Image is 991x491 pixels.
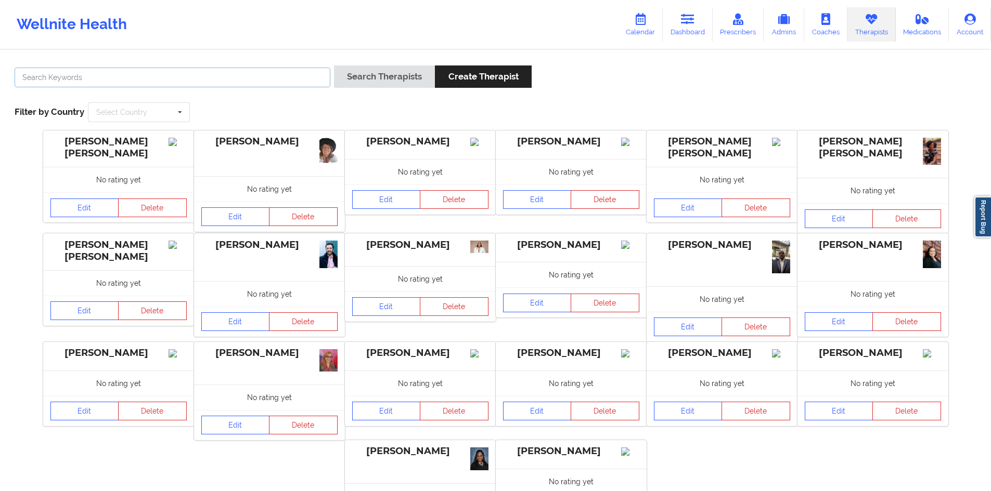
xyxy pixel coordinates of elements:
[503,402,572,420] a: Edit
[621,138,639,146] img: Image%2Fplaceholer-image.png
[420,190,488,209] button: Delete
[621,447,639,456] img: Image%2Fplaceholer-image.png
[571,402,639,420] button: Delete
[647,370,797,396] div: No rating yet
[50,198,119,217] a: Edit
[118,198,187,217] button: Delete
[663,7,713,42] a: Dashboard
[654,239,790,251] div: [PERSON_NAME]
[923,349,941,357] img: Image%2Fplaceholer-image.png
[201,347,338,359] div: [PERSON_NAME]
[503,445,639,457] div: [PERSON_NAME]
[503,136,639,148] div: [PERSON_NAME]
[201,416,270,434] a: Edit
[772,241,790,273] img: e36cbccc-98cb-4757-b0d1-04f2ab3e38aa_466B2C95-F54D-455D-B733-DCD3041CE473.JPG
[797,281,948,307] div: No rating yet
[896,7,949,42] a: Medications
[50,347,187,359] div: [PERSON_NAME]
[352,190,421,209] a: Edit
[764,7,804,42] a: Admins
[503,347,639,359] div: [PERSON_NAME]
[169,138,187,146] img: Image%2Fplaceholer-image.png
[319,241,338,268] img: c62ffc01-112a-45f9-9656-ef8d9545bdf1__MG_0114.jpg
[43,167,194,192] div: No rating yet
[949,7,991,42] a: Account
[50,136,187,160] div: [PERSON_NAME] [PERSON_NAME]
[96,109,147,116] div: Select Country
[496,159,647,184] div: No rating yet
[50,301,119,320] a: Edit
[722,317,790,336] button: Delete
[805,347,941,359] div: [PERSON_NAME]
[352,347,488,359] div: [PERSON_NAME]
[804,7,847,42] a: Coaches
[805,312,873,331] a: Edit
[923,138,941,165] img: 3170697c-3906-4437-ba53-a963f7241044_1000002050.jpg
[169,349,187,357] img: Image%2Fplaceholer-image.png
[496,262,647,287] div: No rating yet
[118,402,187,420] button: Delete
[503,190,572,209] a: Edit
[345,370,496,396] div: No rating yet
[872,209,941,228] button: Delete
[352,239,488,251] div: [PERSON_NAME]
[503,294,572,312] a: Edit
[805,209,873,228] a: Edit
[352,136,488,148] div: [PERSON_NAME]
[654,136,790,160] div: [PERSON_NAME] [PERSON_NAME]
[722,198,790,217] button: Delete
[345,266,496,291] div: No rating yet
[496,370,647,396] div: No rating yet
[352,297,421,316] a: Edit
[194,176,345,202] div: No rating yet
[571,190,639,209] button: Delete
[269,312,338,331] button: Delete
[923,241,941,268] img: 1d4329e3-7c27-4b66-a7a3-7deb015c5eb2_10-IMG_6592.jpg
[420,297,488,316] button: Delete
[654,347,790,359] div: [PERSON_NAME]
[654,402,723,420] a: Edit
[43,370,194,396] div: No rating yet
[50,239,187,263] div: [PERSON_NAME] [PERSON_NAME]
[345,159,496,184] div: No rating yet
[470,349,488,357] img: Image%2Fplaceholer-image.png
[805,136,941,160] div: [PERSON_NAME] [PERSON_NAME]
[118,301,187,320] button: Delete
[722,402,790,420] button: Delete
[269,207,338,226] button: Delete
[621,241,639,249] img: Image%2Fplaceholer-image.png
[319,138,338,163] img: b1c200f1-121e-460c-827f-4335d16ec17e_1000076527.png
[713,7,764,42] a: Prescribers
[647,286,797,312] div: No rating yet
[470,138,488,146] img: Image%2Fplaceholer-image.png
[194,281,345,307] div: No rating yet
[334,65,435,88] button: Search Therapists
[352,402,421,420] a: Edit
[847,7,896,42] a: Therapists
[797,370,948,396] div: No rating yet
[269,416,338,434] button: Delete
[654,317,723,336] a: Edit
[974,196,991,237] a: Report Bug
[772,349,790,357] img: Image%2Fplaceholer-image.png
[43,270,194,296] div: No rating yet
[797,178,948,203] div: No rating yet
[470,241,488,253] img: 6862f828-a471-4db2-97df-9626b95d9cdc_RWJ03827_(1).jpg
[647,167,797,192] div: No rating yet
[201,207,270,226] a: Edit
[169,241,187,249] img: Image%2Fplaceholer-image.png
[470,447,488,470] img: d79645c1-10b7-4fc0-ad28-d74f1e2e71a5_image.png
[50,402,119,420] a: Edit
[352,445,488,457] div: [PERSON_NAME]
[194,384,345,410] div: No rating yet
[805,239,941,251] div: [PERSON_NAME]
[420,402,488,420] button: Delete
[201,136,338,148] div: [PERSON_NAME]
[15,107,84,117] span: Filter by Country
[319,349,338,371] img: 736d1928-0c43-4548-950f-5f78ce681069_1000009167.jpg
[872,312,941,331] button: Delete
[201,239,338,251] div: [PERSON_NAME]
[872,402,941,420] button: Delete
[503,239,639,251] div: [PERSON_NAME]
[435,65,531,88] button: Create Therapist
